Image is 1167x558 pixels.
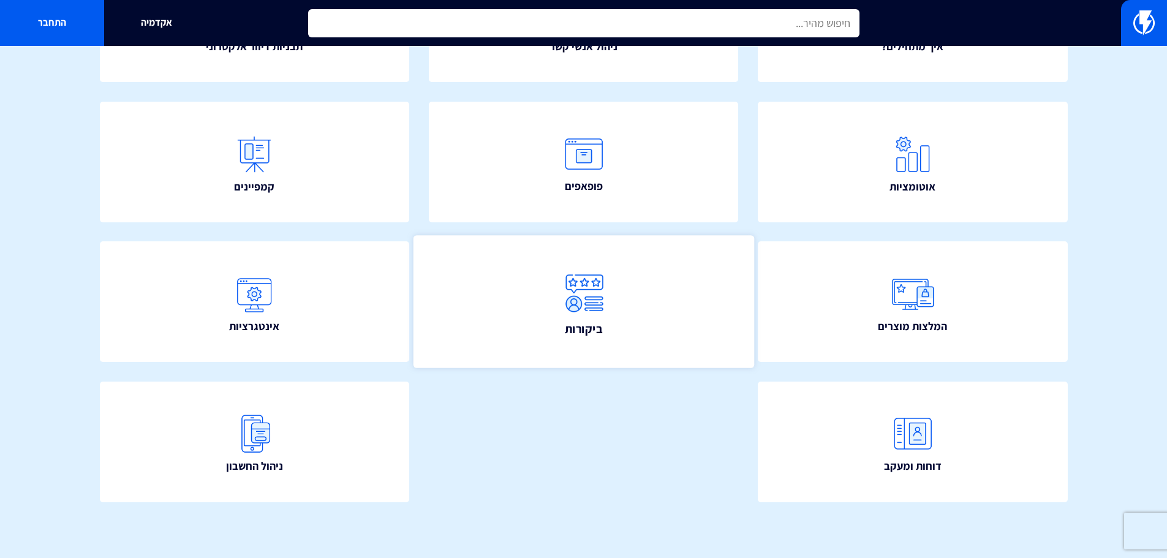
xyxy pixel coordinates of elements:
[206,39,303,55] span: תבניות דיוור אלקטרוני
[565,320,603,337] span: ביקורות
[550,39,617,55] span: ניהול אנשי קשר
[884,458,942,474] span: דוחות ומעקב
[413,236,753,368] a: ביקורות
[565,178,603,194] span: פופאפים
[229,319,279,334] span: אינטגרציות
[758,382,1068,502] a: דוחות ומעקב
[100,241,410,362] a: אינטגרציות
[429,102,739,222] a: פופאפים
[758,241,1068,362] a: המלצות מוצרים
[889,179,935,195] span: אוטומציות
[226,458,283,474] span: ניהול החשבון
[100,102,410,222] a: קמפיינים
[308,9,859,37] input: חיפוש מהיר...
[758,102,1068,222] a: אוטומציות
[882,39,943,55] span: איך מתחילים?
[234,179,274,195] span: קמפיינים
[100,382,410,502] a: ניהול החשבון
[878,319,947,334] span: המלצות מוצרים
